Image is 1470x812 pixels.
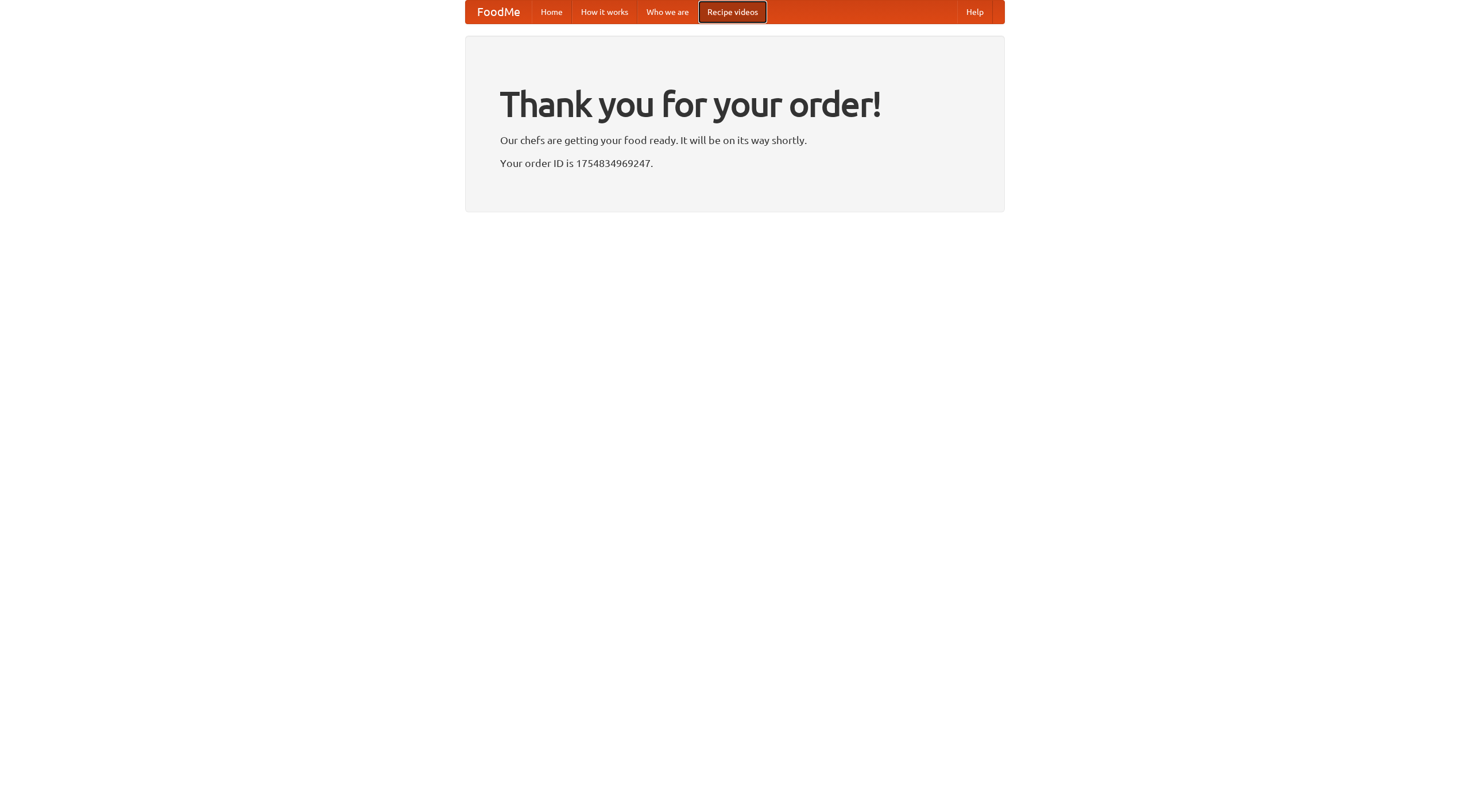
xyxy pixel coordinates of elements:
a: Who we are [637,1,698,24]
a: Home [532,1,572,24]
p: Your order ID is 1754834969247. [500,154,970,172]
a: Recipe videos [698,1,767,24]
a: How it works [572,1,637,24]
p: Our chefs are getting your food ready. It will be on its way shortly. [500,131,970,149]
a: Help [957,1,993,24]
h1: Thank you for your order! [500,76,970,131]
a: FoodMe [466,1,532,24]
